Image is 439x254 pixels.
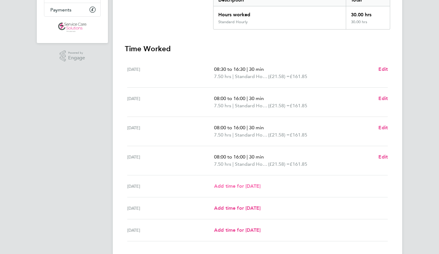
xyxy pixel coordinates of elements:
span: Standard Hourly [235,131,268,139]
span: (£21.58) = [268,161,290,167]
div: [DATE] [127,153,214,168]
div: 30.00 hrs [346,6,390,20]
span: | [232,132,234,138]
div: [DATE] [127,66,214,80]
span: | [247,96,248,101]
span: 7.50 hrs [214,132,231,138]
div: [DATE] [127,95,214,109]
span: 7.50 hrs [214,161,231,167]
span: | [247,154,248,160]
a: Edit [378,153,388,161]
span: 08:00 to 16:00 [214,125,245,130]
div: [DATE] [127,227,214,234]
img: servicecare-logo-retina.png [58,23,87,32]
span: £161.85 [290,103,307,108]
div: [DATE] [127,183,214,190]
span: (£21.58) = [268,103,290,108]
span: 08:00 to 16:00 [214,96,245,101]
a: Payments [44,3,100,16]
span: Edit [378,66,388,72]
span: 30 min [249,96,264,101]
span: £161.85 [290,132,307,138]
a: Powered byEngage [60,50,85,62]
a: Go to home page [44,23,101,32]
span: Add time for [DATE] [214,205,261,211]
div: Hours worked [213,6,346,20]
div: [DATE] [127,124,214,139]
span: | [232,74,234,79]
span: | [247,125,248,130]
div: Standard Hourly [218,20,248,24]
div: [DATE] [127,205,214,212]
span: Edit [378,154,388,160]
span: (£21.58) = [268,132,290,138]
a: Edit [378,124,388,131]
span: 30 min [249,125,264,130]
span: 7.50 hrs [214,103,231,108]
a: Edit [378,95,388,102]
a: Add time for [DATE] [214,183,261,190]
span: 08:30 to 16:30 [214,66,245,72]
div: 30.00 hrs [346,20,390,29]
h3: Time Worked [125,44,390,54]
span: | [232,161,234,167]
span: 30 min [249,154,264,160]
span: 08:00 to 16:00 [214,154,245,160]
span: Add time for [DATE] [214,227,261,233]
span: Standard Hourly [235,73,268,80]
span: Edit [378,96,388,101]
a: Add time for [DATE] [214,205,261,212]
span: Edit [378,125,388,130]
span: 30 min [249,66,264,72]
span: 7.50 hrs [214,74,231,79]
span: Add time for [DATE] [214,183,261,189]
span: £161.85 [290,74,307,79]
span: Engage [68,55,85,61]
span: Standard Hourly [235,102,268,109]
span: | [247,66,248,72]
span: | [232,103,234,108]
span: Payments [50,7,71,13]
a: Edit [378,66,388,73]
span: Standard Hourly [235,161,268,168]
span: (£21.58) = [268,74,290,79]
span: £161.85 [290,161,307,167]
span: Powered by [68,50,85,55]
a: Add time for [DATE] [214,227,261,234]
